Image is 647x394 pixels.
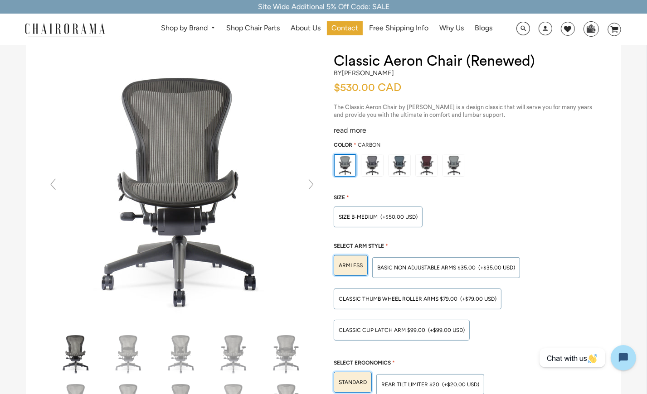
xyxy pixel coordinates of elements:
[365,21,433,35] a: Free Shipping Info
[149,21,505,38] nav: DesktopNavigation
[339,296,457,302] span: Classic Thumb Wheel Roller Arms $79.00
[286,21,325,35] a: About Us
[211,331,257,376] img: Classic Aeron Chair (Renewed) - chairorama
[334,69,394,77] h2: by
[584,22,598,35] img: WhatsApp_Image_2024-07-12_at_16.23.01.webp
[226,24,280,33] span: Shop Chair Parts
[334,142,352,148] span: Color
[470,21,497,35] a: Blogs
[335,155,355,176] img: https://apo-admin.mageworx.com/front/img/chairorama.myshopify.com/ae6848c9e4cbaa293e2d516f385ec6e...
[339,214,378,220] span: SIZE B-MEDIUM
[334,194,345,201] span: Size
[334,243,384,249] span: Select Arm Style
[334,126,603,135] div: read more
[331,24,358,33] span: Contact
[46,184,318,192] a: Classic Aeron Chair (Renewed) - chairorama
[475,24,492,33] span: Blogs
[264,331,309,376] img: Classic Aeron Chair (Renewed) - chairorama
[339,262,363,269] span: ARMLESS
[377,264,476,271] span: BASIC NON ADJUSTABLE ARMS $35.00
[443,154,465,176] img: https://apo-admin.mageworx.com/front/img/chairorama.myshopify.com/ae6848c9e4cbaa293e2d516f385ec6e...
[334,82,406,93] span: $530.00 CAD
[380,214,418,220] span: (+$50.00 USD)
[334,53,603,69] h1: Classic Aeron Chair (Renewed)
[442,382,479,387] span: (+$20.00 USD)
[19,22,110,38] img: chairorama
[334,104,592,118] span: The Classic Aeron Chair by [PERSON_NAME] is a design classic that will serve you for many years a...
[369,24,428,33] span: Free Shipping Info
[106,331,151,376] img: Classic Aeron Chair (Renewed) - chairorama
[339,327,425,333] span: Classic Clip Latch Arm $99.00
[327,21,363,35] a: Contact
[389,154,410,176] img: https://apo-admin.mageworx.com/front/img/chairorama.myshopify.com/934f279385142bb1386b89575167202...
[428,327,465,333] span: (+$99.00 USD)
[460,296,496,302] span: (+$79.00 USD)
[361,154,383,176] img: https://apo-admin.mageworx.com/front/img/chairorama.myshopify.com/f520d7dfa44d3d2e85a5fe9a0a95ca9...
[478,265,515,270] span: (+$35.00 USD)
[291,24,321,33] span: About Us
[339,379,367,385] span: STANDARD
[159,331,204,376] img: Classic Aeron Chair (Renewed) - chairorama
[222,21,284,35] a: Shop Chair Parts
[435,21,468,35] a: Why Us
[416,154,438,176] img: https://apo-admin.mageworx.com/front/img/chairorama.myshopify.com/f0a8248bab2644c909809aada6fe08d...
[156,21,220,35] a: Shop by Brand
[439,24,464,33] span: Why Us
[334,360,391,366] span: Select Ergonomics
[358,142,380,148] span: Carbon
[342,69,394,77] a: [PERSON_NAME]
[381,381,439,388] span: Rear Tilt Limiter $20
[54,331,99,376] img: Classic Aeron Chair (Renewed) - chairorama
[46,53,318,325] img: Classic Aeron Chair (Renewed) - chairorama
